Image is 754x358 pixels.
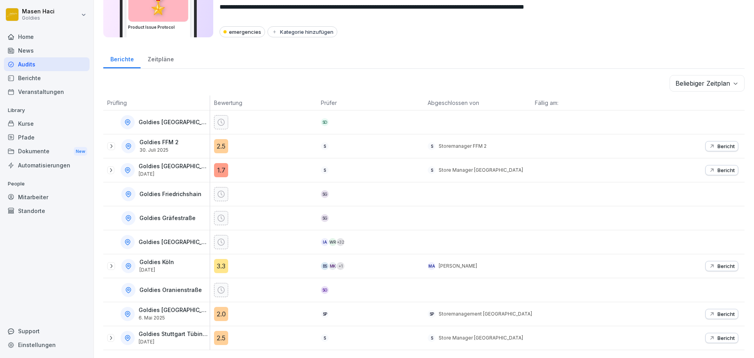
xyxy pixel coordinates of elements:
[214,259,228,273] div: 3.3
[439,143,487,150] p: Storemanager FFM 2
[4,117,90,130] a: Kurse
[321,118,329,126] div: SD
[4,144,90,159] a: DokumenteNew
[321,214,329,222] div: SG
[139,163,208,170] p: Goldies [GEOGRAPHIC_DATA]
[4,158,90,172] a: Automatisierungen
[337,262,344,270] div: + 1
[139,315,208,321] p: 6. Mai 2025
[428,99,527,107] p: Abgeschlossen von
[214,99,313,107] p: Bewertung
[139,171,208,177] p: [DATE]
[139,287,202,294] p: Goldies Oranienstraße
[214,163,228,177] div: 1.7
[220,26,265,37] div: emergencies
[717,335,735,341] p: Bericht
[103,48,141,68] a: Berichte
[439,167,523,174] p: Store Manager [GEOGRAPHIC_DATA]
[329,238,337,246] div: WR
[4,30,90,44] a: Home
[705,141,738,151] button: Bericht
[337,238,344,246] div: + 32
[321,334,329,342] div: S
[139,331,208,338] p: Goldies Stuttgart Tübingerstr.
[329,262,337,270] div: MK
[214,307,228,321] div: 2.0
[428,262,436,270] div: MA
[428,334,436,342] div: S
[717,311,735,317] p: Bericht
[4,130,90,144] a: Pfade
[321,238,329,246] div: IA
[4,71,90,85] a: Berichte
[128,24,188,30] h3: Product Issue Protocol
[321,190,329,198] div: SG
[267,26,337,37] button: Kategorie hinzufügen
[321,262,329,270] div: BS
[4,144,90,159] div: Dokumente
[4,190,90,204] a: Mitarbeiter
[705,261,738,271] button: Bericht
[4,104,90,117] p: Library
[214,331,228,345] div: 2.5
[4,178,90,190] p: People
[271,29,333,35] div: Kategorie hinzufügen
[321,166,329,174] div: S
[705,165,738,175] button: Bericht
[321,310,329,318] div: SP
[717,167,735,173] p: Bericht
[439,334,523,341] p: Store Manager [GEOGRAPHIC_DATA]
[139,339,208,345] p: [DATE]
[4,324,90,338] div: Support
[428,166,436,174] div: S
[4,204,90,218] a: Standorte
[321,286,329,294] div: SO
[4,85,90,99] a: Veranstaltungen
[22,8,55,15] p: Masen Haci
[321,142,329,150] div: S
[139,191,201,198] p: Goldies Friedrichshain
[141,48,181,68] a: Zeitpläne
[139,259,174,266] p: Goldies Köln
[214,139,228,153] div: 2.5
[4,338,90,352] a: Einstellungen
[139,267,174,273] p: [DATE]
[139,307,208,314] p: Goldies [GEOGRAPHIC_DATA]
[139,239,208,246] p: Goldies [GEOGRAPHIC_DATA]
[4,44,90,57] a: News
[74,147,87,156] div: New
[705,309,738,319] button: Bericht
[4,57,90,71] a: Audits
[428,310,436,318] div: SP
[705,333,738,343] button: Bericht
[439,263,477,270] p: [PERSON_NAME]
[717,143,735,149] p: Bericht
[531,95,638,110] th: Fällig am:
[22,15,55,21] p: Goldies
[139,215,196,222] p: Goldies Gräfestraße
[317,95,424,110] th: Prüfer
[107,99,206,107] p: Prüfling
[428,142,436,150] div: S
[139,119,208,126] p: Goldies [GEOGRAPHIC_DATA]
[139,147,179,153] p: 30. Juli 2025
[139,139,179,146] p: Goldies FFM 2
[717,263,735,269] p: Bericht
[439,310,532,318] p: Storemanagement [GEOGRAPHIC_DATA]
